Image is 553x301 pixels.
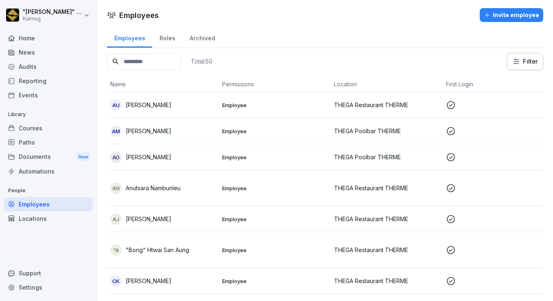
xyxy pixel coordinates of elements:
[110,99,122,111] div: AU
[484,11,539,20] div: Invite employee
[23,16,82,22] p: Kaimug
[126,215,171,223] p: [PERSON_NAME]
[110,182,122,194] div: AN
[4,266,93,280] div: Support
[222,185,328,192] p: Employee
[191,57,212,65] p: Total: 50
[126,153,171,161] p: [PERSON_NAME]
[110,152,122,163] div: AO
[4,31,93,45] a: Home
[4,45,93,59] a: News
[126,246,189,254] p: "Bong" Htwai San Aung
[107,27,152,48] a: Employees
[507,53,543,70] button: Filter
[4,74,93,88] a: Reporting
[222,246,328,254] p: Employee
[4,88,93,102] a: Events
[334,277,439,285] p: THEGA Restaurant THERME
[126,184,181,192] p: Anutsara Nambunleu
[4,149,93,165] a: DocumentsNew
[331,77,443,92] th: Location
[126,101,171,109] p: [PERSON_NAME]
[107,77,219,92] th: Name
[4,164,93,178] a: Automations
[4,280,93,294] a: Settings
[4,121,93,135] a: Courses
[4,211,93,226] a: Locations
[334,184,439,192] p: THEGA Restaurant THERME
[222,215,328,223] p: Employee
[334,215,439,223] p: THEGA Restaurant THERME
[4,197,93,211] a: Employees
[126,277,171,285] p: [PERSON_NAME]
[222,101,328,109] p: Employee
[110,213,122,225] div: AJ
[334,246,439,254] p: THEGA Restaurant THERME
[219,77,331,92] th: Permissions
[480,8,543,22] button: Invite employee
[4,184,93,197] p: People
[222,127,328,135] p: Employee
[334,127,439,135] p: THEGA Poolbar THERME
[182,27,222,48] a: Archived
[110,244,122,256] div: "A
[110,275,122,287] div: CK
[23,9,82,15] p: "[PERSON_NAME]" Kitlertsirivatana Jakraphong
[4,149,93,165] div: Documents
[222,277,328,285] p: Employee
[152,27,182,48] a: Roles
[119,10,159,21] h1: Employees
[512,57,538,66] div: Filter
[334,153,439,161] p: THEGA Poolbar THERME
[126,127,171,135] p: [PERSON_NAME]
[110,125,122,137] div: AM
[222,154,328,161] p: Employee
[4,135,93,149] a: Paths
[334,101,439,109] p: THEGA Restaurant THERME
[4,59,93,74] a: Audits
[77,152,90,162] div: New
[4,108,93,121] p: Library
